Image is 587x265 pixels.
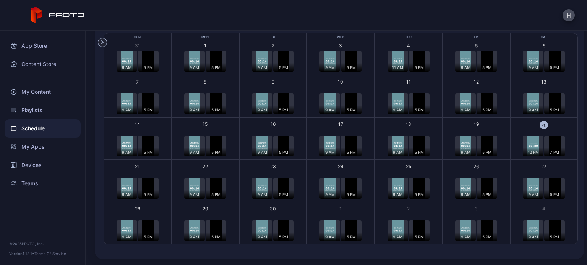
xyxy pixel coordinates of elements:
div: 9 AM [455,190,476,199]
div: Playlists [5,101,81,119]
div: 22 [203,163,208,170]
div: 9 AM [184,105,205,114]
button: 239 AM5 PM [239,160,307,202]
div: © 2025 PROTO, Inc. [9,241,76,247]
button: 99 AM5 PM [239,75,307,117]
button: 219 AM5 PM [104,160,171,202]
div: 9 AM [523,105,543,114]
div: 9 AM [184,148,205,156]
a: Terms Of Service [34,251,66,256]
div: 5 PM [206,148,226,156]
button: 309 AM5 PM [239,202,307,244]
div: 5 PM [341,190,362,199]
div: 9 AM [388,190,408,199]
div: 15 [203,121,208,127]
a: Schedule [5,119,81,138]
div: 9 AM [252,148,272,156]
div: 9 AM [455,105,476,114]
div: 5 PM [409,148,430,156]
div: Sun [104,35,171,40]
span: Version 1.13.1 • [9,251,34,256]
div: 16 [271,121,276,127]
div: 1 [339,206,342,212]
button: 49 AM5 PM [510,202,578,244]
div: 5 PM [544,190,565,199]
div: 9 AM [523,232,543,241]
div: 5 PM [138,148,159,156]
div: 9 AM [319,232,340,241]
div: 11 AM [388,63,408,72]
div: 5 PM [206,105,226,114]
div: 13 [541,79,546,85]
div: Fri [442,35,510,40]
div: 9 AM [252,63,272,72]
div: 5 PM [477,63,497,72]
div: 31 [135,42,140,49]
div: 9 AM [117,148,137,156]
button: 249 AM5 PM [307,160,375,202]
div: 5 PM [409,105,430,114]
a: App Store [5,37,81,55]
div: 5 PM [477,105,497,114]
button: 119 AM5 PM [375,75,442,117]
div: 5 PM [273,232,294,241]
div: 9 AM [319,148,340,156]
div: 2 [407,206,410,212]
div: 7 [136,79,139,85]
div: 9 AM [523,190,543,199]
div: 9 AM [117,105,137,114]
button: 149 AM5 PM [104,117,171,160]
a: My Content [5,83,81,101]
button: 269 AM5 PM [442,160,510,202]
div: 6 [543,42,545,49]
button: 19 AM5 PM [307,202,375,244]
div: 1 [204,42,206,49]
div: 5 PM [409,232,430,241]
button: 39 AM5 PM [307,33,375,75]
div: 9 AM [252,190,272,199]
button: 89 AM5 PM [171,75,239,117]
div: 24 [338,163,344,170]
div: 3 [339,42,342,49]
div: 9 AM [184,190,205,199]
div: 9 AM [388,148,408,156]
div: 5 PM [341,63,362,72]
a: Teams [5,174,81,193]
button: 189 AM5 PM [375,117,442,160]
div: 26 [473,163,479,170]
div: Thu [375,35,442,40]
div: 30 [270,206,276,212]
div: 5 PM [273,190,294,199]
div: 5 PM [341,148,362,156]
div: 18 [406,121,411,127]
button: 139 AM5 PM [510,75,578,117]
div: 5 PM [341,232,362,241]
div: 25 [406,163,411,170]
div: 9 AM [455,148,476,156]
div: Tue [239,35,307,40]
button: 29 AM5 PM [375,202,442,244]
div: 10 [338,79,343,85]
div: 5 PM [409,190,430,199]
button: 159 AM5 PM [171,117,239,160]
div: 23 [270,163,276,170]
div: 5 PM [409,63,430,72]
div: 9 AM [455,63,476,72]
div: 9 AM [319,105,340,114]
div: 5 PM [477,148,497,156]
button: 129 AM5 PM [442,75,510,117]
div: 3 [475,206,478,212]
div: 5 PM [206,232,226,241]
div: 5 PM [273,148,294,156]
div: 12 [474,79,479,85]
div: 19 [474,121,479,127]
div: 20 [540,121,548,129]
div: 5 PM [544,105,565,114]
div: 5 PM [477,190,497,199]
a: Content Store [5,55,81,73]
div: 5 PM [138,232,159,241]
div: 5 PM [206,63,226,72]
